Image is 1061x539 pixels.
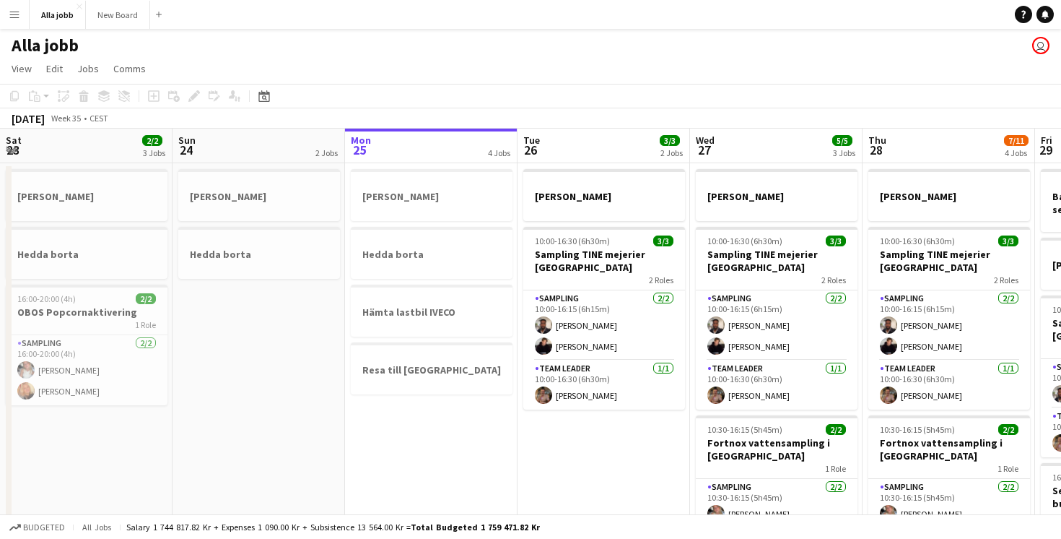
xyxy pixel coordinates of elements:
[696,227,857,410] app-job-card: 10:00-16:30 (6h30m)3/3Sampling TINE mejerier [GEOGRAPHIC_DATA]2 RolesSampling2/210:00-16:15 (6h15...
[143,147,165,158] div: 3 Jobs
[523,169,685,221] app-job-card: [PERSON_NAME]
[349,142,371,158] span: 25
[523,134,540,147] span: Tue
[994,275,1018,285] span: 2 Roles
[521,142,540,158] span: 26
[30,1,86,29] button: Alla jobb
[1039,142,1052,158] span: 29
[523,248,685,274] h3: Sampling TINE mejerier [GEOGRAPHIC_DATA]
[826,424,846,435] span: 2/2
[523,227,685,410] app-job-card: 10:00-16:30 (6h30m)3/3Sampling TINE mejerier [GEOGRAPHIC_DATA]2 RolesSampling2/210:00-16:15 (6h15...
[135,319,156,330] span: 1 Role
[351,363,512,376] h3: Resa till [GEOGRAPHIC_DATA]
[653,236,673,246] span: 3/3
[46,62,63,75] span: Edit
[832,135,852,146] span: 5/5
[6,169,167,221] app-job-card: [PERSON_NAME]
[351,285,512,337] app-job-card: Hämta lastbil IVECO
[825,463,846,474] span: 1 Role
[997,463,1018,474] span: 1 Role
[315,147,338,158] div: 2 Jobs
[6,306,167,319] h3: OBOS Popcornaktivering
[868,134,886,147] span: Thu
[48,113,84,124] span: Week 35
[351,227,512,279] app-job-card: Hedda borta
[86,1,150,29] button: New Board
[178,227,340,279] app-job-card: Hedda borta
[351,248,512,261] h3: Hedda borta
[696,436,857,462] h3: Fortnox vattensampling i [GEOGRAPHIC_DATA]
[696,361,857,410] app-card-role: Team Leader1/110:00-16:30 (6h30m)[PERSON_NAME]
[821,275,846,285] span: 2 Roles
[6,248,167,261] h3: Hedda borta
[351,342,512,394] app-job-card: Resa till [GEOGRAPHIC_DATA]
[178,248,340,261] h3: Hedda borta
[880,424,955,435] span: 10:30-16:15 (5h45m)
[178,169,340,221] app-job-card: [PERSON_NAME]
[411,522,540,532] span: Total Budgeted 1 759 471.82 kr
[696,169,857,221] app-job-card: [PERSON_NAME]
[23,522,65,532] span: Budgeted
[142,135,162,146] span: 2/2
[351,190,512,203] h3: [PERSON_NAME]
[998,236,1018,246] span: 3/3
[868,248,1030,274] h3: Sampling TINE mejerier [GEOGRAPHIC_DATA]
[1032,37,1049,54] app-user-avatar: August Löfgren
[833,147,855,158] div: 3 Jobs
[868,190,1030,203] h3: [PERSON_NAME]
[523,290,685,361] app-card-role: Sampling2/210:00-16:15 (6h15m)[PERSON_NAME][PERSON_NAME]
[6,134,22,147] span: Sat
[523,361,685,410] app-card-role: Team Leader1/110:00-16:30 (6h30m)[PERSON_NAME]
[89,113,108,124] div: CEST
[696,290,857,361] app-card-role: Sampling2/210:00-16:15 (6h15m)[PERSON_NAME][PERSON_NAME]
[535,236,610,246] span: 10:00-16:30 (6h30m)
[6,59,38,78] a: View
[178,134,196,147] span: Sun
[488,147,510,158] div: 4 Jobs
[868,290,1030,361] app-card-role: Sampling2/210:00-16:15 (6h15m)[PERSON_NAME][PERSON_NAME]
[17,293,76,304] span: 16:00-20:00 (4h)
[868,227,1030,410] app-job-card: 10:00-16:30 (6h30m)3/3Sampling TINE mejerier [GEOGRAPHIC_DATA]2 RolesSampling2/210:00-16:15 (6h15...
[649,275,673,285] span: 2 Roles
[12,35,79,56] h1: Alla jobb
[6,285,167,405] app-job-card: 16:00-20:00 (4h)2/2OBOS Popcornaktivering1 RoleSampling2/216:00-20:00 (4h)[PERSON_NAME][PERSON_NAME]
[351,306,512,319] h3: Hämta lastbil IVECO
[1041,134,1052,147] span: Fri
[6,227,167,279] app-job-card: Hedda borta
[696,190,857,203] h3: [PERSON_NAME]
[71,59,105,78] a: Jobs
[660,147,683,158] div: 2 Jobs
[6,190,167,203] h3: [PERSON_NAME]
[880,236,955,246] span: 10:00-16:30 (6h30m)
[178,190,340,203] h3: [PERSON_NAME]
[113,62,146,75] span: Comms
[351,134,371,147] span: Mon
[696,134,715,147] span: Wed
[136,293,156,304] span: 2/2
[868,169,1030,221] app-job-card: [PERSON_NAME]
[826,236,846,246] span: 3/3
[1004,135,1029,146] span: 7/11
[176,142,196,158] span: 24
[523,190,685,203] h3: [PERSON_NAME]
[6,335,167,405] app-card-role: Sampling2/216:00-20:00 (4h)[PERSON_NAME][PERSON_NAME]
[660,135,680,146] span: 3/3
[351,169,512,221] app-job-card: [PERSON_NAME]
[7,519,67,535] button: Budgeted
[696,248,857,274] h3: Sampling TINE mejerier [GEOGRAPHIC_DATA]
[707,424,782,435] span: 10:30-16:15 (5h45m)
[694,142,715,158] span: 27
